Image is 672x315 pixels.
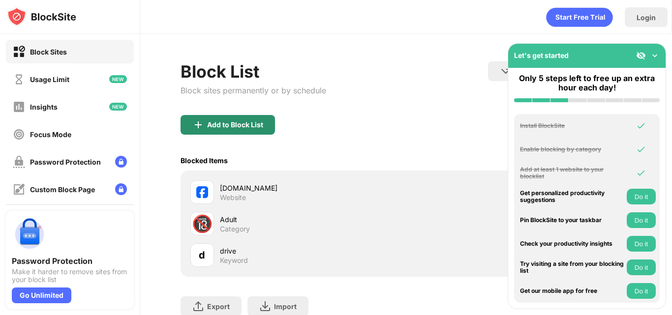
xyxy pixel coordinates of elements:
div: drive [220,246,406,256]
div: Export [207,302,230,311]
div: Pin BlockSite to your taskbar [520,217,624,224]
div: d [199,248,205,262]
img: new-icon.svg [109,103,127,111]
div: Install BlockSite [520,122,624,129]
div: Add at least 1 website to your blocklist [520,166,624,180]
img: push-password-protection.svg [12,217,47,252]
img: time-usage-off.svg [13,73,25,86]
div: Check your productivity insights [520,240,624,247]
div: Usage Limit [30,75,69,84]
div: Keyword [220,256,248,265]
div: Get personalized productivity suggestions [520,190,624,204]
div: 🔞 [192,214,213,234]
img: lock-menu.svg [115,183,127,195]
div: Login [637,13,656,22]
div: Import [274,302,297,311]
img: password-protection-off.svg [13,156,25,168]
div: Only 5 steps left to free up an extra hour each day! [514,74,660,92]
img: omni-check.svg [636,168,646,178]
div: Block List [181,61,326,82]
div: Custom Block Page [30,185,95,194]
img: omni-check.svg [636,121,646,131]
div: Let's get started [514,51,569,59]
div: Try visiting a site from your blocking list [520,260,624,275]
button: Do it [627,259,656,275]
div: Focus Mode [30,130,71,139]
div: Website [220,193,246,202]
img: new-icon.svg [109,75,127,83]
img: insights-off.svg [13,101,25,113]
img: focus-off.svg [13,128,25,141]
button: Do it [627,189,656,204]
div: Insights [30,103,58,111]
div: Block sites permanently or by schedule [181,86,326,95]
div: Password Protection [30,158,101,166]
img: eye-not-visible.svg [636,51,646,60]
div: Make it harder to remove sites from your block list [12,268,128,284]
div: Blocked Items [181,156,228,165]
div: Password Protection [12,256,128,266]
div: Block Sites [30,48,67,56]
div: Adult [220,214,406,225]
img: block-on.svg [13,46,25,58]
div: animation [546,7,613,27]
img: logo-blocksite.svg [7,7,76,27]
div: Enable blocking by category [520,146,624,153]
img: omni-check.svg [636,144,646,154]
div: Add to Block List [207,121,263,129]
div: Get our mobile app for free [520,287,624,294]
img: lock-menu.svg [115,156,127,168]
img: customize-block-page-off.svg [13,183,25,196]
button: Do it [627,283,656,299]
div: Category [220,225,250,233]
div: [DOMAIN_NAME] [220,183,406,193]
img: favicons [196,186,208,198]
img: omni-setup-toggle.svg [650,51,660,60]
button: Do it [627,212,656,228]
div: Go Unlimited [12,287,71,303]
button: Do it [627,236,656,252]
